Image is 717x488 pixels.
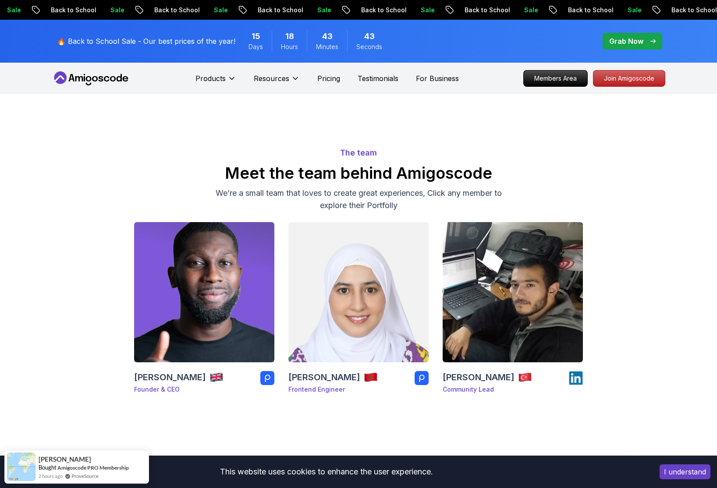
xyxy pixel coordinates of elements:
a: ProveSource [71,472,99,480]
p: Resources [254,73,289,84]
div: This website uses cookies to enhance the user experience. [7,462,646,481]
a: Testimonials [358,73,398,84]
img: provesource social proof notification image [7,453,35,481]
button: Resources [254,73,300,91]
a: Amigoscode PRO Membership [57,464,129,471]
button: Accept cookies [660,464,710,479]
h3: [PERSON_NAME] [288,371,360,383]
p: Grab Now [609,36,643,46]
span: [PERSON_NAME] [39,456,91,463]
p: Products [195,73,226,84]
button: Products [195,73,236,91]
p: Frontend Engineer [288,385,378,394]
p: Members Area [524,71,587,86]
a: Nelson Djalo_team[PERSON_NAME]team member countryFounder & CEO [134,222,274,401]
p: Back to School [42,6,102,14]
span: 43 Minutes [322,30,333,42]
p: Back to School [456,6,515,14]
span: 43 Seconds [364,30,375,42]
p: Sale [309,6,337,14]
p: Sale [619,6,647,14]
a: Members Area [523,70,588,87]
a: Chaimaa Safi_team[PERSON_NAME]team member countryFrontend Engineer [288,222,429,401]
p: Sale [102,6,130,14]
p: Back to School [352,6,412,14]
p: Back to School [249,6,309,14]
h3: [PERSON_NAME] [134,371,206,383]
span: Hours [281,42,298,51]
p: Back to School [146,6,205,14]
img: team member country [364,370,378,384]
span: 15 Days [252,30,260,42]
span: Minutes [316,42,338,51]
span: Seconds [356,42,382,51]
h2: Meet the team behind Amigoscode [52,164,665,182]
a: Ömer Fadil_team[PERSON_NAME]team member countryCommunity Lead [443,222,583,401]
p: Back to School [559,6,619,14]
img: Chaimaa Safi_team [288,222,429,362]
a: Pricing [317,73,340,84]
h3: [PERSON_NAME] [443,371,515,383]
a: For Business [416,73,459,84]
span: 2 hours ago [39,472,63,480]
p: Sale [515,6,543,14]
p: 🔥 Back to School Sale - Our best prices of the year! [57,36,235,46]
span: 18 Hours [285,30,294,42]
p: Founder & CEO [134,385,224,394]
img: team member country [209,370,224,384]
p: Join Amigoscode [593,71,665,86]
p: The team [52,147,665,159]
p: Sale [412,6,440,14]
img: team member country [518,370,532,384]
span: Bought [39,464,57,471]
img: Nelson Djalo_team [134,222,274,362]
p: Community Lead [443,385,532,394]
a: Join Amigoscode [593,70,665,87]
img: Ömer Fadil_team [443,222,583,362]
p: Sale [205,6,233,14]
span: Days [248,42,263,51]
p: We’re a small team that loves to create great experiences, Click any member to explore their Port... [211,187,506,212]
